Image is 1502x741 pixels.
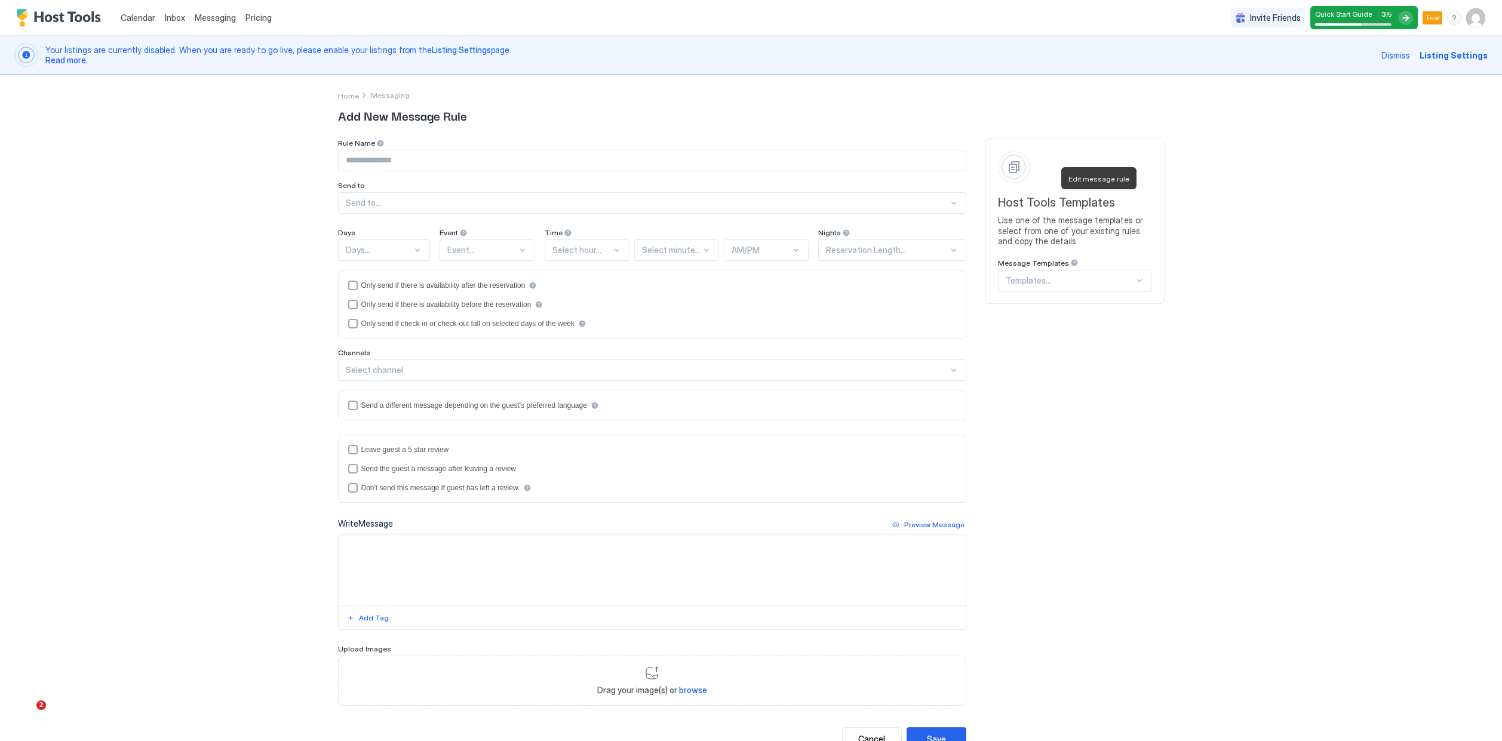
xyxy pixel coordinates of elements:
button: Preview Message [890,518,966,532]
div: afterReservation [348,281,956,290]
div: Add Tag [359,613,389,623]
div: isLimited [348,319,956,328]
span: Edit message rule [1068,174,1129,183]
a: Listing Settings [432,45,491,55]
span: Calendar [121,13,155,23]
span: Nights [818,228,841,237]
div: sendMessageAfterLeavingReview [348,464,956,473]
a: Read more. [45,55,88,65]
span: Send to [338,181,365,190]
div: menu [1447,11,1461,25]
span: Quick Start Guide [1315,10,1372,19]
span: Messaging [195,13,236,23]
input: Input Field [339,150,966,171]
div: Only send if there is availability after the reservation [361,281,526,290]
div: Only send if check-in or check-out fall on selected days of the week [361,319,575,328]
a: Calendar [121,11,155,24]
div: disableMessageAfterReview [348,483,956,493]
span: Rule Name [338,139,375,147]
div: Write Message [338,517,393,530]
div: AM/PM [732,245,791,256]
a: Home [338,89,359,102]
div: Send the guest a message after leaving a review [361,465,517,473]
div: Breadcrumb [338,89,359,102]
span: Inbox [165,13,185,23]
div: User profile [1466,8,1485,27]
span: Time [545,228,563,237]
div: Listing Settings [1420,49,1488,62]
div: Preview Message [904,519,965,530]
span: Use one of the message templates or select from one of your existing rules and copy the details [998,215,1152,247]
span: Message Templates [998,259,1069,268]
span: Pricing [245,13,272,23]
span: 3 [1381,10,1386,19]
span: / 5 [1386,11,1392,19]
div: Only send if there is availability before the reservation [361,300,532,309]
span: Your listings are currently disabled. When you are ready to go live, please enable your listings ... [45,45,1374,66]
span: Add New Message Rule [338,106,1165,124]
textarea: Input Field [339,535,966,605]
span: Channels [338,348,370,357]
span: Upload Images [338,644,391,653]
iframe: Intercom live chat [12,700,41,729]
span: Drag your image(s) or [597,685,707,696]
div: Breadcrumb [371,91,410,100]
span: Trial [1425,13,1440,23]
div: reviewEnabled [348,445,956,454]
div: Don't send this message if guest has left a review. [361,484,520,492]
div: Dismiss [1381,49,1410,62]
div: Leave guest a 5 star review [361,445,449,454]
span: Messaging [371,91,410,100]
span: Event [440,228,458,237]
span: Home [338,91,359,100]
span: Host Tools Templates [998,195,1152,210]
span: Days [338,228,355,237]
div: Select channel [346,365,948,376]
span: 2 [36,700,46,710]
a: Inbox [165,11,185,24]
a: Messaging [195,11,236,24]
button: Add Tag [345,611,391,625]
a: Host Tools Logo [17,9,106,27]
span: Invite Friends [1250,13,1301,23]
div: languagesEnabled [348,401,956,410]
span: browse [679,685,707,695]
div: Send a different message depending on the guest's preferred language [361,401,587,410]
div: beforeReservation [348,300,956,309]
